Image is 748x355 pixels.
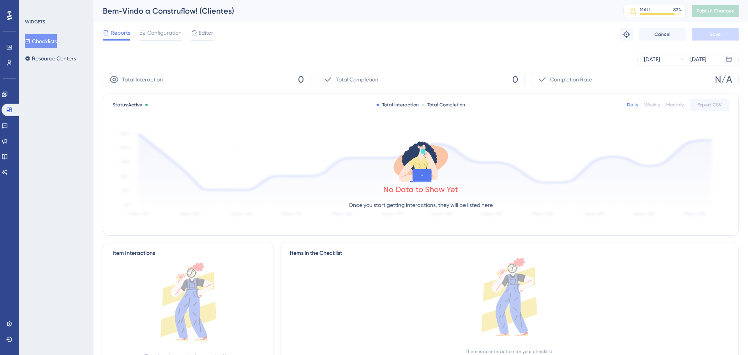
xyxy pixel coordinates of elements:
[666,102,684,108] div: Monthly
[692,5,739,17] button: Publish Changes
[383,184,458,195] div: No Data to Show Yet
[422,102,465,108] div: Total Completion
[122,75,163,84] span: Total Interaction
[113,102,142,108] span: Status:
[644,55,660,64] div: [DATE]
[199,28,213,37] span: Editor
[512,73,518,86] span: 0
[147,28,182,37] span: Configuration
[550,75,592,84] span: Completion Rate
[690,99,729,111] button: Export CSV
[298,73,304,86] span: 0
[349,200,493,210] p: Once you start getting interactions, they will be listed here
[715,73,732,86] span: N/A
[639,28,686,41] button: Cancel
[673,7,682,13] div: 82 %
[690,55,706,64] div: [DATE]
[103,5,604,16] div: Bem-Vindo a Construflow! (Clientes)
[466,348,554,355] div: There is no interaction for your checklist.
[25,34,57,48] button: Checklists
[697,102,722,108] span: Export CSV
[128,102,142,108] span: Active
[710,31,721,37] span: Save
[640,7,650,13] div: MAU
[25,19,45,25] div: WIDGETS
[697,8,734,14] span: Publish Changes
[377,102,419,108] div: Total Interaction
[290,249,729,258] div: Items in the Checklist
[644,102,660,108] div: Weekly
[336,75,378,84] span: Total Completion
[113,249,155,258] div: Item Interactions
[654,31,670,37] span: Cancel
[627,102,638,108] div: Daily
[25,51,76,65] button: Resource Centers
[111,28,130,37] span: Reports
[692,28,739,41] button: Save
